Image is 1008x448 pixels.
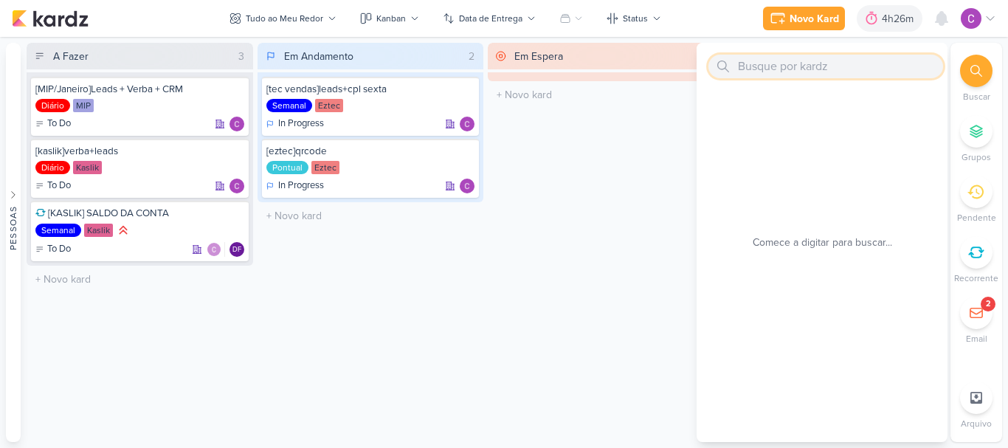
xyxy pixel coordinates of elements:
p: To Do [47,242,71,257]
p: Recorrente [954,272,998,285]
img: kardz.app [12,10,89,27]
div: 4h26m [882,11,918,27]
input: Busque por kardz [708,55,943,78]
div: Em Andamento [284,49,353,64]
p: Pendente [957,211,996,224]
p: To Do [47,179,71,193]
div: 2 [986,298,990,310]
img: Carlos Lima [229,117,244,131]
div: [MIP/Janeiro]Leads + Verba + CRM [35,83,244,96]
div: 2 [463,49,480,64]
div: Responsável: Carlos Lima [460,179,474,193]
p: Buscar [963,90,990,103]
input: + Novo kard [491,84,711,106]
div: Semanal [266,99,312,112]
div: Pontual [266,161,308,174]
div: Semanal [35,224,81,237]
div: Kaslik [73,161,102,174]
div: In Progress [266,117,324,131]
div: A Fazer [53,49,89,64]
div: Responsável: Carlos Lima [229,117,244,131]
p: Email [966,332,987,345]
div: Responsável: Diego Freitas [229,242,244,257]
div: Em Espera [514,49,563,64]
div: In Progress [266,179,324,193]
div: [kaslik]verba+leads [35,145,244,158]
img: Carlos Lima [460,179,474,193]
p: DF [232,247,241,254]
div: [KASLIK] SALDO DA CONTA [35,207,244,220]
div: Responsável: Carlos Lima [460,117,474,131]
div: Responsável: Carlos Lima [229,179,244,193]
div: 3 [232,49,250,64]
div: Prioridade Alta [116,223,131,238]
p: Grupos [962,151,991,164]
div: MIP [73,99,94,112]
div: [tec vendas]leads+cpl sexta [266,83,475,96]
div: To Do [35,242,71,257]
button: Novo Kard [763,7,845,30]
input: + Novo kard [30,269,250,290]
div: Pessoas [7,205,20,249]
img: Carlos Lima [207,242,221,257]
li: Ctrl + F [950,55,1002,103]
span: Comece a digitar para buscar... [753,235,892,250]
p: To Do [47,117,71,131]
div: Eztec [315,99,343,112]
div: Kaslik [84,224,113,237]
input: + Novo kard [260,205,481,227]
div: Diego Freitas [229,242,244,257]
div: To Do [35,117,71,131]
img: Carlos Lima [460,117,474,131]
div: Eztec [311,161,339,174]
img: Carlos Lima [229,179,244,193]
p: Arquivo [961,417,992,430]
div: Diário [35,161,70,174]
div: Novo Kard [790,11,839,27]
button: Pessoas [6,43,21,442]
div: Colaboradores: Carlos Lima [207,242,225,257]
p: In Progress [278,117,324,131]
div: 0 [693,49,711,64]
img: Carlos Lima [961,8,981,29]
p: In Progress [278,179,324,193]
div: Diário [35,99,70,112]
div: [eztec]qrcode [266,145,475,158]
div: To Do [35,179,71,193]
